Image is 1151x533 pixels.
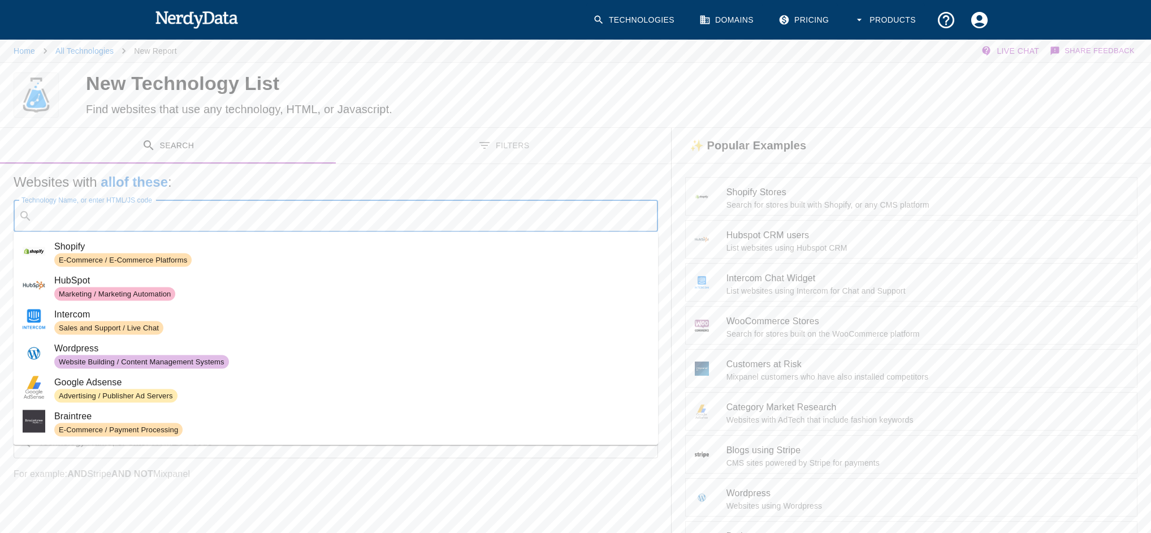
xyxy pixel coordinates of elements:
[23,444,45,466] img: ACwAAAAAAQABAAACADs=
[726,358,1128,371] span: Customers at Risk
[54,342,649,355] span: Wordpress
[685,435,1137,474] a: Blogs using StripeCMS sites powered by Stripe for payments
[726,242,1128,253] p: List websites using Hubspot CRM
[23,308,45,330] img: f48d9932-2638-426a-9ca8-d84a6b78fd6e.jpg
[23,274,45,296] img: a9e5c921-6753-4dd5-bbf1-d3e781a53414.jpg
[685,263,1137,302] a: Intercom Chat WidgetList websites using Intercom for Chat and Support
[54,308,649,321] span: Intercom
[726,328,1128,339] p: Search for stores built on the WooCommerce platform
[54,255,192,265] span: E-Commerce / E-Commerce Platforms
[1048,40,1137,62] button: Share Feedback
[586,3,683,37] a: Technologies
[672,128,815,163] h6: ✨ Popular Examples
[695,190,709,204] img: d513e568-ad32-44b5-b0c8-1b7d3fbe88a6.jpg
[695,362,709,376] img: 26cd9529-de61-4704-9902-6de1a24485a0.jpg
[54,289,175,299] span: Marketing / Marketing Automation
[695,276,709,290] img: f48d9932-2638-426a-9ca8-d84a6b78fd6e.jpg
[14,40,177,62] nav: breadcrumb
[726,500,1128,511] p: Websites using Wordpress
[695,405,709,419] img: 795bae79-af8a-43e9-8f76-c7d62378d388.jpg
[726,199,1128,210] p: Search for stores built with Shopify, or any CMS platform
[54,356,229,367] span: Website Building / Content Management Systems
[54,410,649,423] span: Braintree
[695,448,709,462] img: e0da30f9-f622-4c97-93ff-29bdbb135f75.jpg
[726,457,1128,468] p: CMS sites powered by Stripe for payments
[685,177,1137,216] a: Shopify StoresSearch for stores built with Shopify, or any CMS platform
[23,410,45,432] img: ef5f765a-9d26-4f73-88f5-b02c862a9a40.jpg
[695,491,709,505] img: a5e99983-4836-42b0-9869-162d78db7524.jpg
[726,487,1128,500] span: Wordpress
[726,272,1128,285] span: Intercom Chat Widget
[685,349,1137,388] a: Customers at RiskMixpanel customers who have also installed competitors
[54,240,649,253] span: Shopify
[134,45,176,57] p: New Report
[726,186,1128,199] span: Shopify Stores
[963,3,996,37] button: Account Settings
[693,3,763,37] a: Domains
[726,414,1128,425] p: Websites with AdTech that include fashion keywords
[695,233,709,247] img: a9e5c921-6753-4dd5-bbf1-d3e781a53414.jpg
[772,3,838,37] a: Pricing
[685,306,1137,345] a: WooCommerce StoresSearch for stores built on the WooCommerce platform
[86,100,607,118] h6: Find websites that use any technology, HTML, or Javascript.
[685,478,1137,517] a: WordpressWebsites using Wordpress
[55,46,114,55] a: All Technologies
[54,274,649,287] span: HubSpot
[23,240,45,263] img: d513e568-ad32-44b5-b0c8-1b7d3fbe88a6.jpg
[1094,453,1137,496] iframe: Drift Widget Chat Controller
[101,174,168,190] b: all of these
[14,173,658,191] h5: Websites with :
[336,128,672,164] button: Filters
[111,469,153,479] b: AND NOT
[695,319,709,333] img: 7da5a261-bf51-4098-b6d9-1c8e0f813b08.jpg
[726,285,1128,296] p: List websites using Intercom for Chat and Support
[23,376,45,398] img: 795bae79-af8a-43e9-8f76-c7d62378d388.jpg
[67,469,87,479] b: AND
[54,390,178,401] span: Advertising / Publisher Ad Servers
[14,46,35,55] a: Home
[86,72,279,94] span: New Technology List
[726,371,1128,382] p: Mixpanel customers who have also installed competitors
[155,8,238,31] img: NerdyData.com
[54,376,649,389] span: Google Adsense
[979,40,1044,62] button: Live Chat
[21,195,152,205] label: Technology Name, or enter HTML/JS code
[19,72,54,118] img: logo
[54,444,649,457] span: Woocommerce
[23,342,45,364] img: a5e99983-4836-42b0-9869-162d78db7524.jpg
[929,3,963,37] button: Support and Documentation
[726,401,1128,414] span: Category Market Research
[54,424,183,435] span: E-Commerce / Payment Processing
[726,315,1128,328] span: WooCommerce Stores
[685,220,1137,259] a: Hubspot CRM usersList websites using Hubspot CRM
[685,392,1137,431] a: Category Market ResearchWebsites with AdTech that include fashion keywords
[726,444,1128,457] span: Blogs using Stripe
[847,3,925,37] button: Products
[14,467,658,481] p: For example: Stripe Mixpanel
[726,229,1128,242] span: Hubspot CRM users
[54,323,163,333] span: Sales and Support / Live Chat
